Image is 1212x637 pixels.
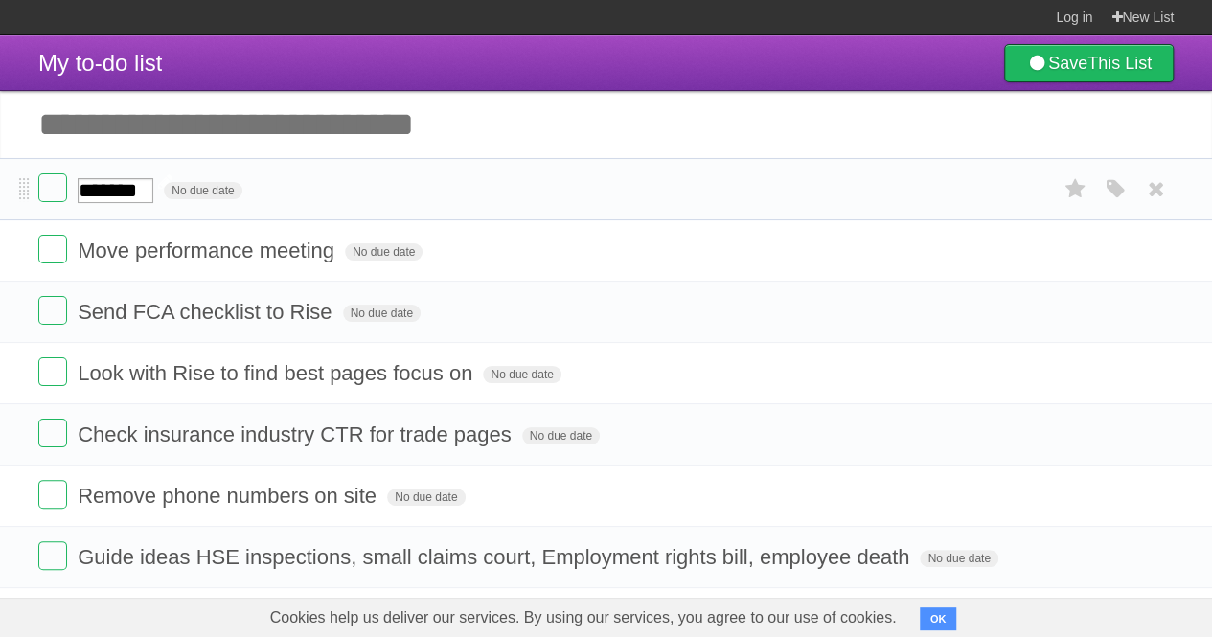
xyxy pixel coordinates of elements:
span: No due date [345,243,423,261]
span: Cookies help us deliver our services. By using our services, you agree to our use of cookies. [251,599,916,637]
span: No due date [164,182,241,199]
a: SaveThis List [1004,44,1174,82]
label: Done [38,541,67,570]
span: No due date [920,550,997,567]
span: Send FCA checklist to Rise [78,300,336,324]
span: My to-do list [38,50,162,76]
b: This List [1087,54,1152,73]
label: Done [38,357,67,386]
label: Done [38,235,67,263]
span: Look with Rise to find best pages focus on [78,361,477,385]
span: Remove phone numbers on site [78,484,381,508]
label: Done [38,296,67,325]
span: No due date [522,427,600,444]
span: Move performance meeting [78,239,339,262]
label: Star task [1057,173,1093,205]
span: Check insurance industry CTR for trade pages [78,422,515,446]
span: No due date [483,366,560,383]
span: No due date [343,305,421,322]
button: OK [920,607,957,630]
span: Guide ideas HSE inspections, small claims court, Employment rights bill, employee death [78,545,914,569]
label: Done [38,419,67,447]
label: Done [38,173,67,202]
span: No due date [387,489,465,506]
label: Done [38,480,67,509]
